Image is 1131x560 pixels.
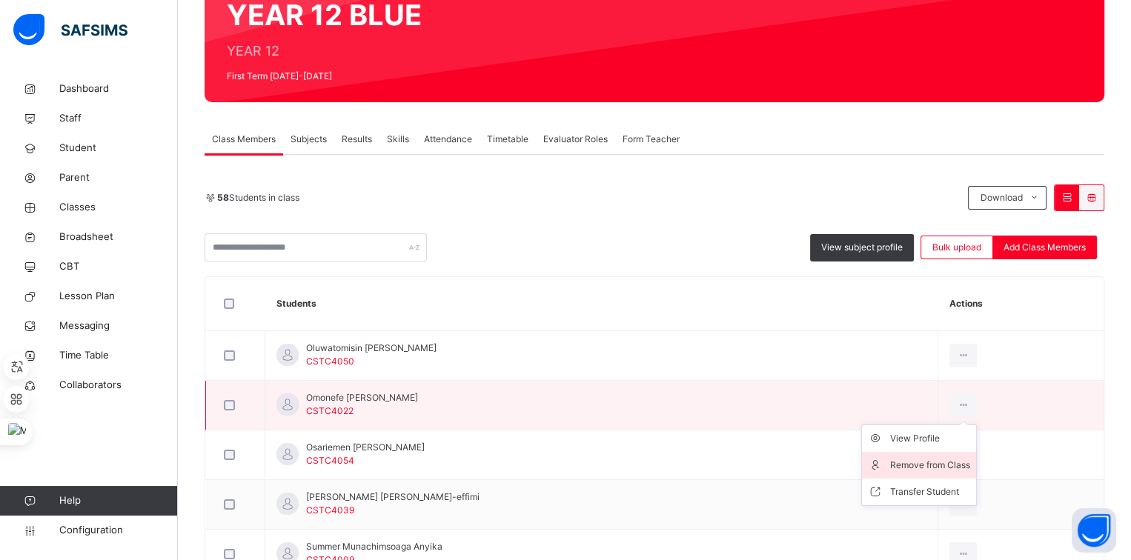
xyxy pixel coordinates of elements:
span: CSTC4054 [306,455,354,466]
span: CSTC4050 [306,356,354,367]
b: 58 [217,192,229,203]
span: Collaborators [59,378,178,393]
span: Parent [59,170,178,185]
span: Skills [387,133,409,146]
span: Student [59,141,178,156]
span: Messaging [59,319,178,333]
span: Osariemen [PERSON_NAME] [306,441,425,454]
span: Results [342,133,372,146]
span: Students in class [217,191,299,204]
div: Remove from Class [890,458,970,473]
th: Actions [938,277,1104,331]
span: Evaluator Roles [543,133,608,146]
span: CSTC4039 [306,504,354,516]
button: Open asap [1072,508,1116,553]
span: Add Class Members [1004,241,1086,254]
span: Configuration [59,523,177,538]
span: Broadsheet [59,230,178,244]
span: Bulk upload [932,241,981,254]
span: Classes [59,200,178,215]
span: Timetable [487,133,528,146]
span: CSTC4022 [306,405,354,416]
span: Subjects [291,133,327,146]
span: Summer Munachimsoaga Anyika [306,540,442,553]
div: Transfer Student [890,484,970,499]
span: Omonefe [PERSON_NAME] [306,391,418,404]
span: Dashboard [59,81,178,96]
span: Lesson Plan [59,289,178,304]
span: Download [980,191,1022,204]
div: View Profile [890,431,970,446]
span: Staff [59,111,178,126]
span: [PERSON_NAME] [PERSON_NAME]-effimi [306,490,480,504]
span: Class Members [212,133,276,146]
span: Form Teacher [623,133,680,146]
span: Time Table [59,348,178,363]
span: Help [59,493,177,508]
span: Attendance [424,133,472,146]
span: Oluwatomisin [PERSON_NAME] [306,341,437,355]
span: CBT [59,259,178,274]
span: View subject profile [821,241,903,254]
th: Students [265,277,938,331]
img: safsims [13,14,127,45]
